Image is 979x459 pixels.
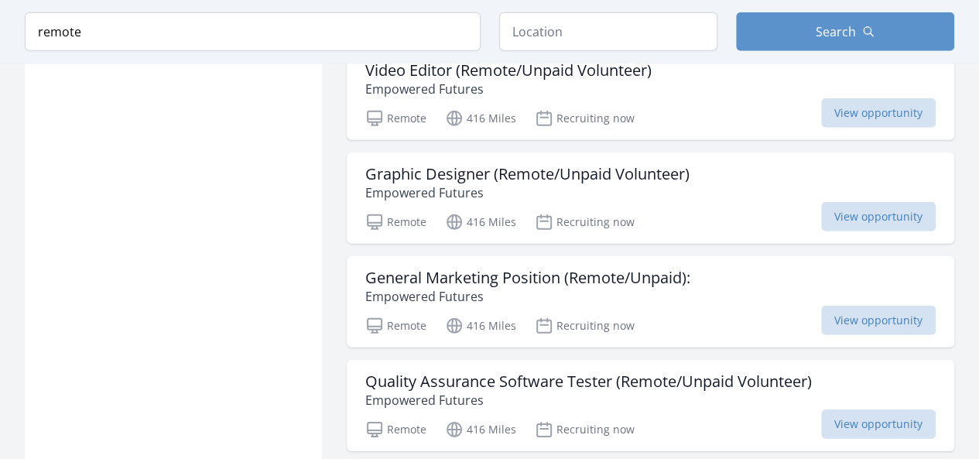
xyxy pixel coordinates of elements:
[816,22,856,41] span: Search
[445,213,516,231] p: 416 Miles
[365,269,690,287] h3: General Marketing Position (Remote/Unpaid):
[347,360,954,451] a: Quality Assurance Software Tester (Remote/Unpaid Volunteer) Empowered Futures Remote 416 Miles Re...
[499,12,717,51] input: Location
[365,165,690,183] h3: Graphic Designer (Remote/Unpaid Volunteer)
[445,420,516,439] p: 416 Miles
[535,213,635,231] p: Recruiting now
[25,12,481,51] input: Keyword
[347,49,954,140] a: Video Editor (Remote/Unpaid Volunteer) Empowered Futures Remote 416 Miles Recruiting now View opp...
[365,287,690,306] p: Empowered Futures
[821,306,936,335] span: View opportunity
[365,391,812,409] p: Empowered Futures
[347,256,954,348] a: General Marketing Position (Remote/Unpaid): Empowered Futures Remote 416 Miles Recruiting now Vie...
[365,80,652,98] p: Empowered Futures
[535,317,635,335] p: Recruiting now
[365,109,426,128] p: Remote
[445,317,516,335] p: 416 Miles
[736,12,954,51] button: Search
[365,183,690,202] p: Empowered Futures
[821,409,936,439] span: View opportunity
[535,420,635,439] p: Recruiting now
[347,152,954,244] a: Graphic Designer (Remote/Unpaid Volunteer) Empowered Futures Remote 416 Miles Recruiting now View...
[445,109,516,128] p: 416 Miles
[365,61,652,80] h3: Video Editor (Remote/Unpaid Volunteer)
[535,109,635,128] p: Recruiting now
[821,98,936,128] span: View opportunity
[365,420,426,439] p: Remote
[365,372,812,391] h3: Quality Assurance Software Tester (Remote/Unpaid Volunteer)
[365,317,426,335] p: Remote
[821,202,936,231] span: View opportunity
[365,213,426,231] p: Remote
